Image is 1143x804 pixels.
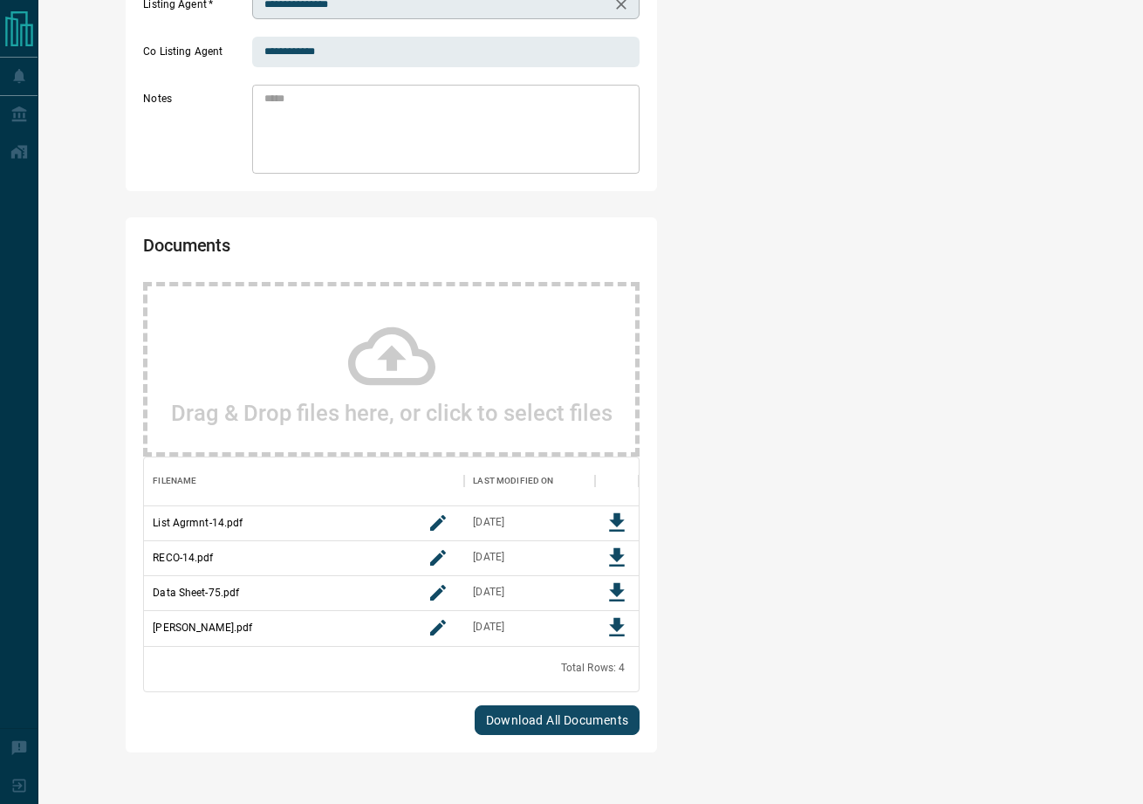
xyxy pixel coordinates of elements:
button: Download File [599,575,634,610]
div: Last Modified On [464,457,595,505]
div: Filename [144,457,464,505]
button: Download File [599,505,634,540]
p: List Agrmnt-14.pdf [153,515,243,531]
div: Total Rows: 4 [561,661,626,676]
button: rename button [421,610,455,645]
button: rename button [421,540,455,575]
div: Sep 24, 2025 [473,515,504,530]
button: Download All Documents [475,705,640,735]
div: Last Modified On [473,457,553,505]
label: Co Listing Agent [143,45,248,67]
h2: Documents [143,235,441,265]
p: [PERSON_NAME].pdf [153,620,252,636]
div: Oct 7, 2025 [473,620,504,635]
h2: Drag & Drop files here, or click to select files [171,400,613,426]
button: Download File [599,540,634,575]
div: Sep 24, 2025 [473,550,504,565]
p: Data Sheet-75.pdf [153,585,239,601]
div: Filename [153,457,196,505]
div: Drag & Drop files here, or click to select files [143,282,640,457]
p: RECO-14.pdf [153,550,213,566]
div: Sep 24, 2025 [473,585,504,600]
label: Notes [143,92,248,174]
button: rename button [421,505,455,540]
button: rename button [421,575,455,610]
button: Download File [599,610,634,645]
